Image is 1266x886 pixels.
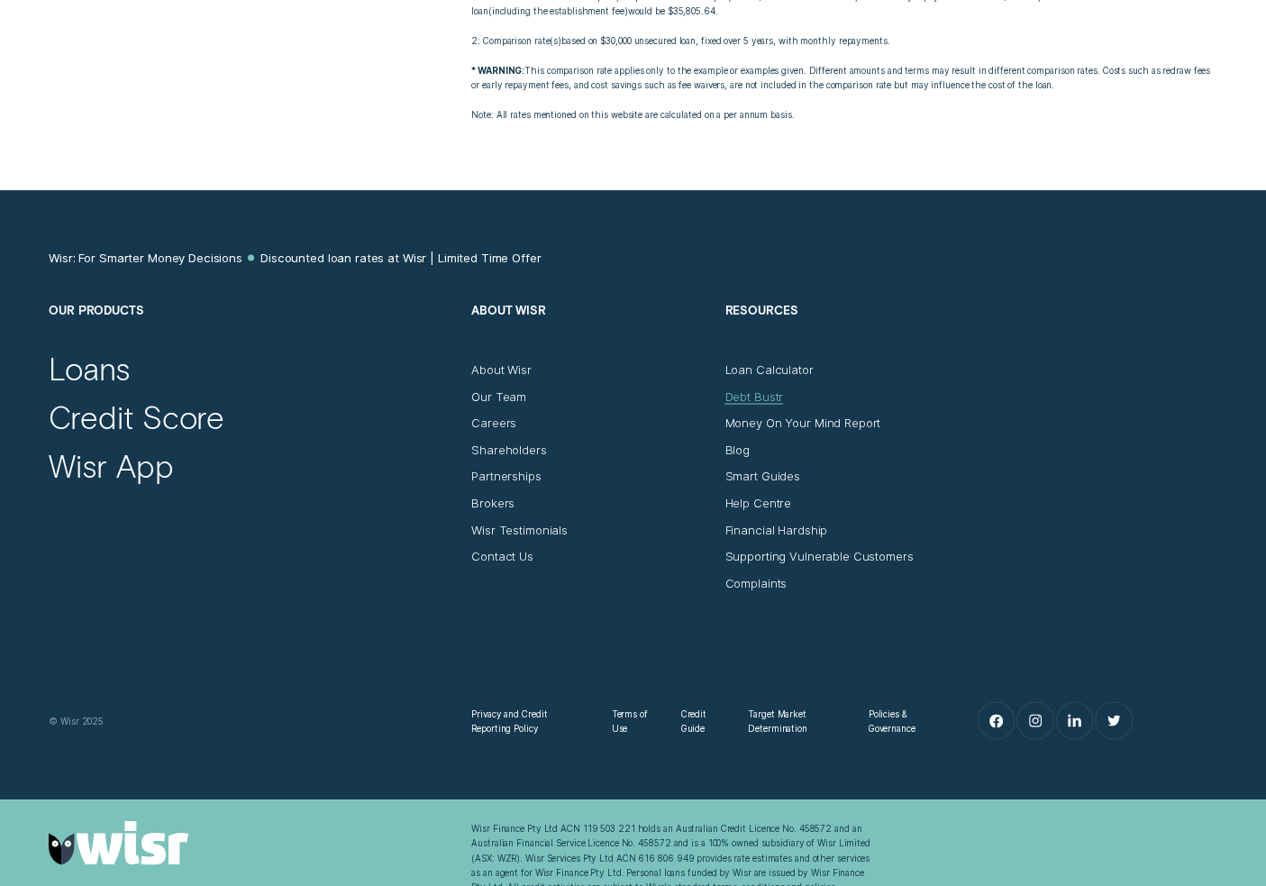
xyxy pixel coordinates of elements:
[49,397,224,436] a: Credit Score
[550,35,553,46] span: (
[41,713,464,727] div: © Wisr 2025
[471,65,524,76] strong: * WARNING:
[471,495,515,509] a: Brokers
[471,548,533,562] a: Contact Us
[724,522,827,536] a: Financial Hardship
[1057,702,1092,737] a: LinkedIn
[724,361,813,376] a: Loan Calculator
[724,388,783,403] a: Debt Bustr
[471,415,516,429] a: Careers
[724,468,799,482] a: Smart Guides
[49,302,457,362] h2: Our Products
[471,361,532,376] a: About Wisr
[624,5,628,16] span: )
[471,107,1217,122] p: Note: All rates mentioned on this website are calculated on a per annum basis.
[612,706,654,735] a: Terms of Use
[724,302,963,362] h2: Resources
[471,388,526,403] a: Our Team
[488,5,492,16] span: (
[724,415,880,429] a: Money On Your Mind Report
[724,575,787,589] a: Complaints
[1017,702,1052,737] a: Instagram
[979,702,1014,737] a: Facebook
[748,706,842,735] a: Target Market Determination
[1096,702,1131,737] a: Twitter
[49,446,173,485] a: Wisr App
[724,442,749,456] a: Blog
[471,442,546,456] a: Shareholders
[471,63,1217,93] p: This comparison rate applies only to the example or examples given. Different amounts and terms m...
[724,495,791,509] a: Help Centre
[49,349,130,388] a: Loans
[471,706,585,735] a: Privacy and Credit Reporting Policy
[869,706,937,735] a: Policies & Governance
[724,548,913,562] a: Supporting Vulnerable Customers
[471,522,568,536] a: Wisr Testimonials
[558,35,561,46] span: )
[681,706,722,735] a: Credit Guide
[471,468,541,482] a: Partnerships
[49,250,242,264] a: Wisr: For Smarter Money Decisions
[471,302,710,362] h2: About Wisr
[49,820,187,864] img: Wisr
[260,250,541,264] a: Discounted loan rates at Wisr | Limited Time Offer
